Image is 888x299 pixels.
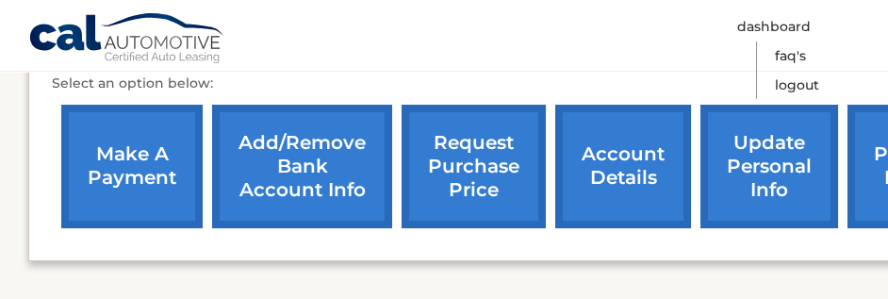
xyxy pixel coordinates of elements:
a: account details [555,105,691,228]
a: FAQ's [775,42,806,71]
a: Dashboard [737,12,811,42]
a: request purchase price [402,105,546,228]
a: update personal info [700,105,838,228]
a: Add/Remove bank account info [212,105,392,228]
a: make a payment [61,105,203,228]
a: Cal Automotive [28,12,226,67]
a: Logout [775,71,819,100]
